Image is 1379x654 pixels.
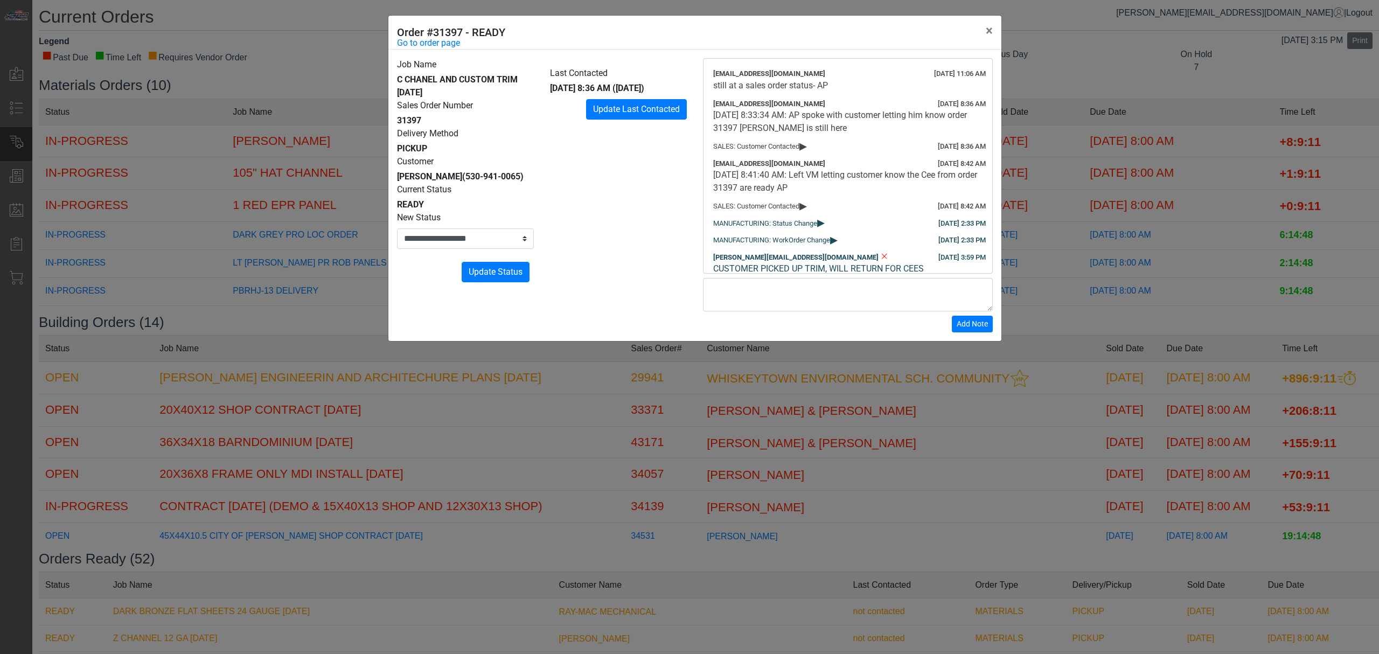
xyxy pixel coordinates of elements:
[550,67,608,80] label: Last Contacted
[713,79,983,92] div: still at a sales order status- AP
[397,198,534,211] div: READY
[713,253,879,261] span: [PERSON_NAME][EMAIL_ADDRESS][DOMAIN_NAME]
[977,16,1001,46] button: Close
[713,235,983,246] div: MANUFACTURING: WorkOrder Change
[952,316,993,332] button: Add Note
[938,235,986,246] div: [DATE] 2:33 PM
[397,170,534,183] div: [PERSON_NAME]
[938,141,986,152] div: [DATE] 8:36 AM
[713,201,983,212] div: SALES: Customer Contacted
[830,236,838,243] span: ▸
[938,158,986,169] div: [DATE] 8:42 AM
[938,201,986,212] div: [DATE] 8:42 AM
[397,211,441,224] label: New Status
[713,100,825,108] span: [EMAIL_ADDRESS][DOMAIN_NAME]
[713,169,983,194] div: [DATE] 8:41:40 AM: Left VM letting customer know the Cee from order 31397 are ready AP
[397,37,460,50] a: Go to order page
[586,99,687,120] button: Update Last Contacted
[817,219,825,226] span: ▸
[397,99,473,112] label: Sales Order Number
[462,171,524,182] span: (530-941-0065)
[938,99,986,109] div: [DATE] 8:36 AM
[550,83,644,93] span: [DATE] 8:36 AM ([DATE])
[713,159,825,168] span: [EMAIL_ADDRESS][DOMAIN_NAME]
[934,68,986,79] div: [DATE] 11:06 AM
[397,24,505,40] h5: Order #31397 - READY
[397,183,451,196] label: Current Status
[938,218,986,229] div: [DATE] 2:33 PM
[469,267,523,277] span: Update Status
[799,202,807,209] span: ▸
[713,109,983,135] div: [DATE] 8:33:34 AM: AP spoke with customer letting him know order 31397 [PERSON_NAME] is still here
[397,58,436,71] label: Job Name
[397,74,518,98] span: C CHANEL AND CUSTOM TRIM [DATE]
[713,69,825,78] span: [EMAIL_ADDRESS][DOMAIN_NAME]
[713,218,983,229] div: MANUFACTURING: Status Change
[397,142,534,155] div: PICKUP
[713,262,983,275] div: CUSTOMER PICKED UP TRIM, WILL RETURN FOR CEES
[799,142,807,149] span: ▸
[713,141,983,152] div: SALES: Customer Contacted
[957,319,988,328] span: Add Note
[397,155,434,168] label: Customer
[938,252,986,263] div: [DATE] 3:59 PM
[397,114,534,127] div: 31397
[462,262,530,282] button: Update Status
[397,127,458,140] label: Delivery Method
